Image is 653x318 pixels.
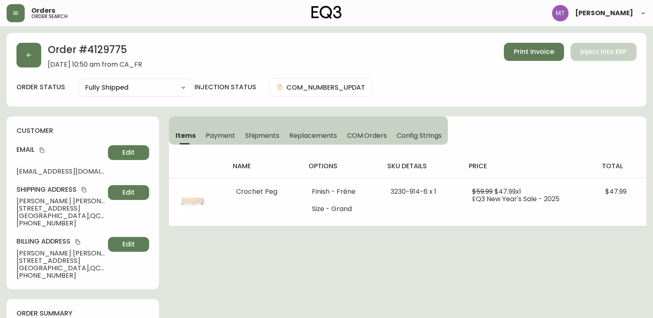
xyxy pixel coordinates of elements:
[16,220,105,227] span: [PHONE_NUMBER]
[122,188,135,197] span: Edit
[16,83,65,92] label: order status
[16,272,105,279] span: [PHONE_NUMBER]
[347,131,387,140] span: COM Orders
[552,5,569,21] img: 397d82b7ede99da91c28605cdd79fceb
[387,162,455,171] h4: sku details
[16,212,105,220] span: [GEOGRAPHIC_DATA] , QC , G1W 1Y1 , CA
[289,131,337,140] span: Replacements
[48,61,142,68] span: [DATE] 10:50 am from CA_FR
[311,6,342,19] img: logo
[122,240,135,249] span: Edit
[504,43,564,61] button: Print Invoice
[194,83,256,92] h4: injection status
[31,14,68,19] h5: order search
[602,162,640,171] h4: total
[74,238,82,246] button: copy
[16,309,149,318] h4: order summary
[108,185,149,200] button: Edit
[38,146,46,154] button: copy
[16,237,105,246] h4: Billing Address
[16,205,105,212] span: [STREET_ADDRESS]
[312,205,371,213] li: Size - Grand
[514,47,554,56] span: Print Invoice
[176,131,196,140] span: Items
[206,131,235,140] span: Payment
[122,148,135,157] span: Edit
[80,186,88,194] button: copy
[48,43,142,61] h2: Order # 4129775
[16,257,105,265] span: [STREET_ADDRESS]
[309,162,374,171] h4: options
[494,187,521,196] span: $47.99 x 1
[236,187,277,196] span: Crochet Peg
[472,194,559,204] span: EQ3 New Year's Sale - 2025
[469,162,589,171] h4: price
[233,162,295,171] h4: name
[391,187,436,196] span: 3230-914-6 x 1
[16,265,105,272] span: [GEOGRAPHIC_DATA] , QC , G1W 1Y1 , CA
[397,131,441,140] span: Config Strings
[31,7,55,14] span: Orders
[575,10,633,16] span: [PERSON_NAME]
[16,168,105,175] span: [EMAIL_ADDRESS][DOMAIN_NAME]
[472,187,493,196] span: $59.99
[16,185,105,194] h4: Shipping Address
[108,145,149,160] button: Edit
[605,187,627,196] span: $47.99
[16,250,105,257] span: [PERSON_NAME] [PERSON_NAME]
[108,237,149,252] button: Edit
[16,126,149,135] h4: customer
[245,131,280,140] span: Shipments
[16,145,105,154] h4: Email
[16,197,105,205] span: [PERSON_NAME] [PERSON_NAME]
[312,188,371,195] li: Finish - Frêne
[179,188,205,214] img: 066451e1-2970-41fc-865f-d94d1b71e6a0.jpg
